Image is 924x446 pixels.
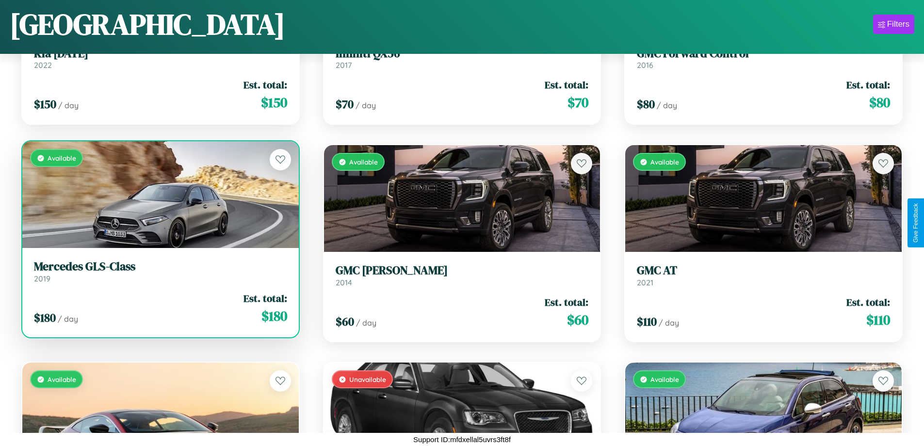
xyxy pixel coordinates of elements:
[34,96,56,112] span: $ 150
[869,93,890,112] span: $ 80
[34,310,56,326] span: $ 180
[336,60,352,70] span: 2017
[34,47,287,70] a: Kia [DATE]2022
[261,93,287,112] span: $ 150
[243,78,287,92] span: Est. total:
[58,100,79,110] span: / day
[336,47,589,61] h3: Infiniti QX56
[545,295,588,309] span: Est. total:
[657,100,677,110] span: / day
[567,93,588,112] span: $ 70
[846,295,890,309] span: Est. total:
[637,47,890,61] h3: GMC Forward Control
[637,264,890,287] a: GMC AT2021
[336,96,354,112] span: $ 70
[34,60,52,70] span: 2022
[336,314,354,330] span: $ 60
[637,47,890,70] a: GMC Forward Control2016
[637,96,655,112] span: $ 80
[650,158,679,166] span: Available
[336,278,352,287] span: 2014
[336,264,589,278] h3: GMC [PERSON_NAME]
[637,264,890,278] h3: GMC AT
[873,15,914,34] button: Filters
[10,4,285,44] h1: [GEOGRAPHIC_DATA]
[58,314,78,324] span: / day
[637,60,653,70] span: 2016
[336,264,589,287] a: GMC [PERSON_NAME]2014
[243,291,287,305] span: Est. total:
[567,310,588,330] span: $ 60
[912,203,919,243] div: Give Feedback
[866,310,890,330] span: $ 110
[261,306,287,326] span: $ 180
[356,100,376,110] span: / day
[48,154,76,162] span: Available
[349,158,378,166] span: Available
[887,19,909,29] div: Filters
[637,278,653,287] span: 2021
[349,375,386,383] span: Unavailable
[34,260,287,274] h3: Mercedes GLS-Class
[34,47,287,61] h3: Kia [DATE]
[413,433,511,446] p: Support ID: mfdxellal5uvrs3ft8f
[846,78,890,92] span: Est. total:
[34,274,50,283] span: 2019
[356,318,376,328] span: / day
[34,260,287,283] a: Mercedes GLS-Class2019
[659,318,679,328] span: / day
[650,375,679,383] span: Available
[48,375,76,383] span: Available
[336,47,589,70] a: Infiniti QX562017
[545,78,588,92] span: Est. total:
[637,314,657,330] span: $ 110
